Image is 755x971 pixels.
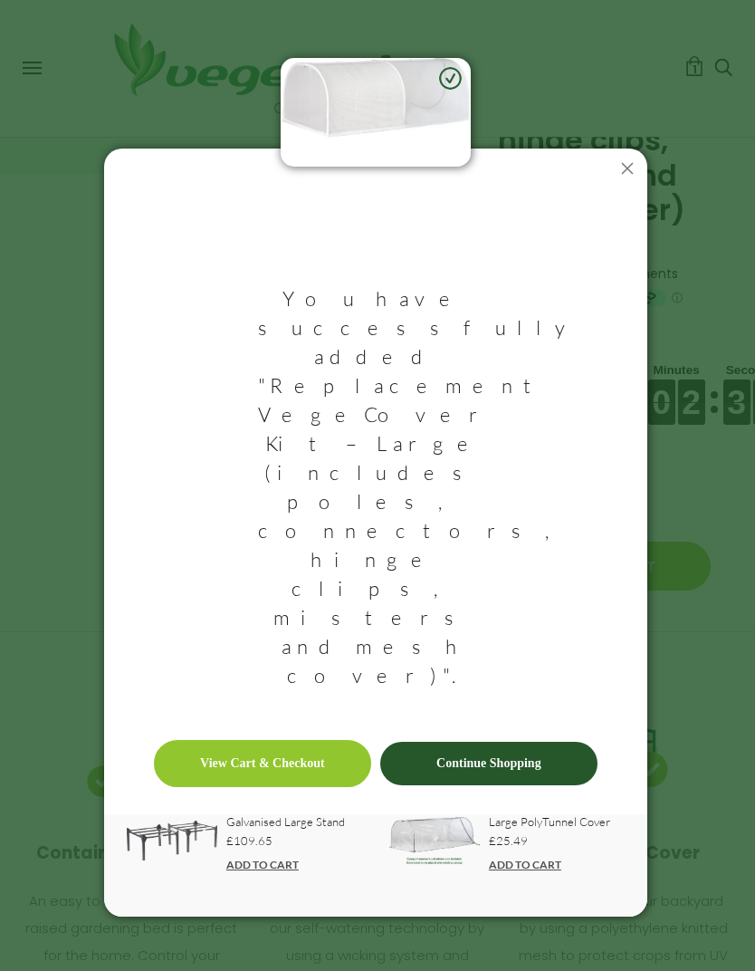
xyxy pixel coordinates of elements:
[258,248,493,740] h3: You have successfully added "Replacement VegeCover Kit – Large (includes poles, connectors, hinge...
[380,742,597,785] a: Continue Shopping
[389,817,480,864] img: image
[226,858,299,871] a: ADD TO CART
[281,58,471,167] img: image
[127,821,217,870] a: image
[489,858,561,871] a: ADD TO CART
[489,829,610,852] a: £25.49
[127,821,217,861] img: image
[226,814,345,829] a: Galvanised Large Stand
[607,149,647,188] button: Close
[226,829,345,852] a: £109.65
[154,740,371,787] a: View Cart & Checkout
[439,67,462,90] img: green-check.svg
[489,814,610,829] a: Large PolyTunnel Cover
[389,817,480,873] a: image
